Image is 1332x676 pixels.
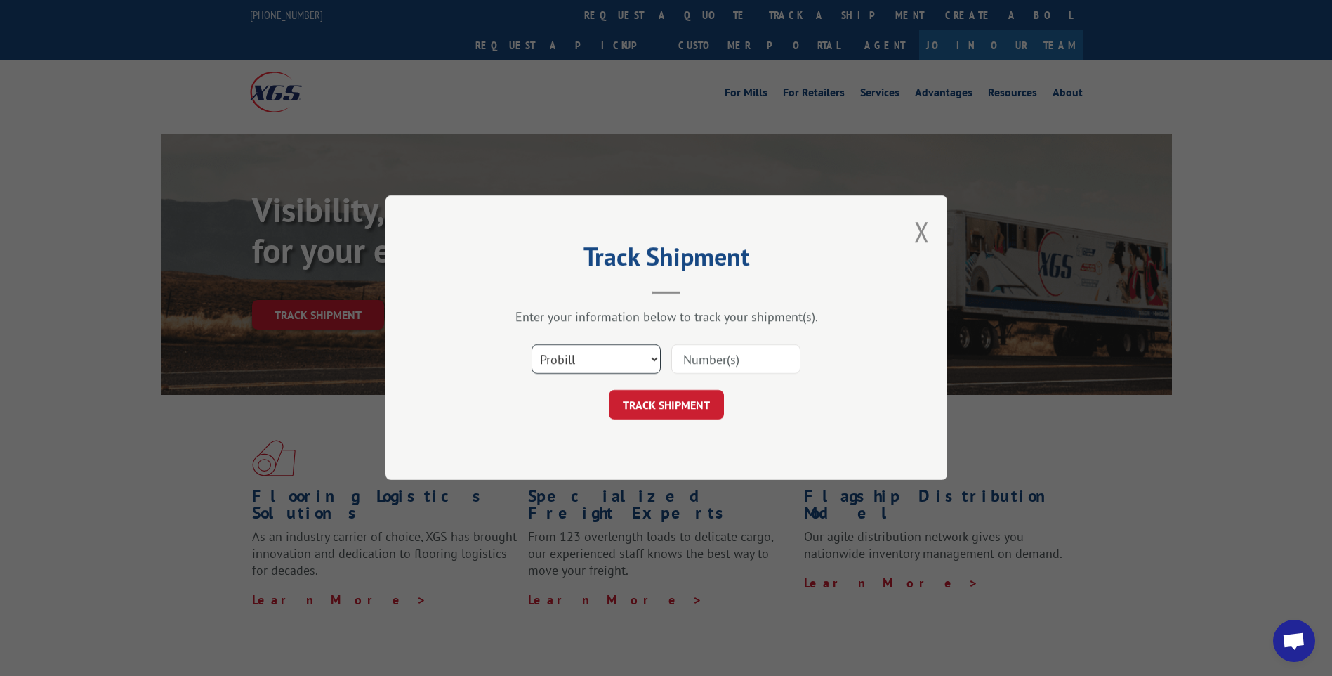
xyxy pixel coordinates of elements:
h2: Track Shipment [456,247,877,273]
button: TRACK SHIPMENT [609,391,724,420]
button: Close modal [914,213,930,250]
div: Open chat [1273,620,1315,662]
input: Number(s) [671,345,800,375]
div: Enter your information below to track your shipment(s). [456,309,877,325]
